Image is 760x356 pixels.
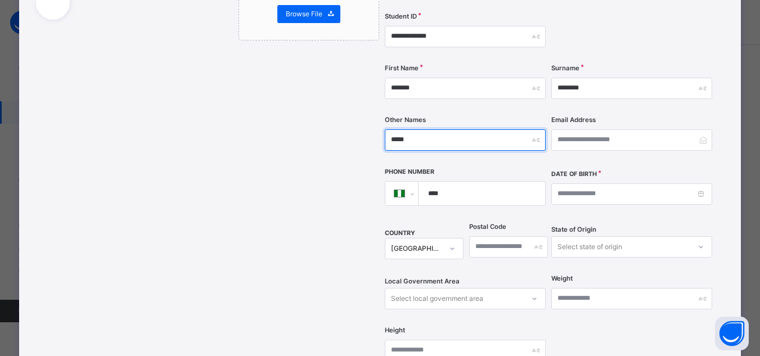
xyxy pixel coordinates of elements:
label: Weight [551,274,573,283]
span: COUNTRY [385,229,415,237]
span: Local Government Area [385,277,460,286]
label: Email Address [551,115,596,125]
label: First Name [385,64,419,73]
div: Select local government area [391,288,483,309]
label: Postal Code [469,222,506,232]
div: Select state of origin [557,236,622,258]
span: State of Origin [551,225,596,235]
div: [GEOGRAPHIC_DATA] [391,244,443,254]
label: Height [385,326,405,335]
label: Surname [551,64,579,73]
span: Browse File [286,9,322,19]
label: Date of Birth [551,170,597,179]
label: Student ID [385,12,417,21]
label: Other Names [385,115,426,125]
button: Open asap [715,317,749,350]
label: Phone Number [385,168,434,177]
